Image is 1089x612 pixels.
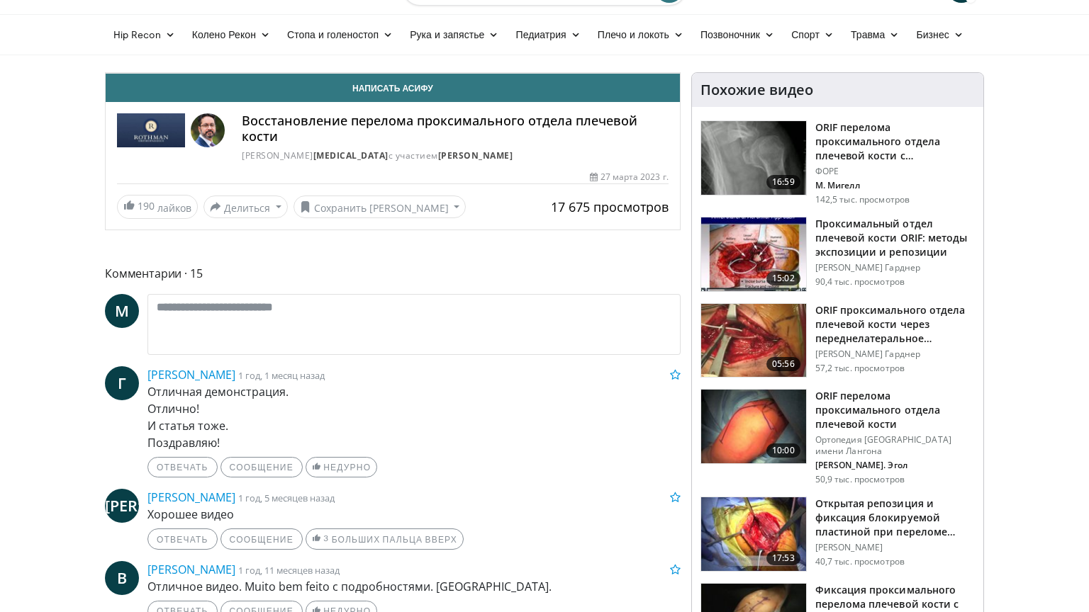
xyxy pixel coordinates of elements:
a: Сообщение [220,528,303,549]
font: Открытая репозиция и фиксация блокируемой пластиной при переломе проксимального отдела плечевой к... [815,497,955,567]
font: [PERSON_NAME] Гарднер [815,348,921,360]
a: Стопа и голеностоп [279,21,401,49]
a: [PERSON_NAME] [147,489,235,505]
a: Спорт [783,21,842,49]
font: Рука и запястье [410,28,484,40]
a: [PERSON_NAME] [147,367,235,382]
font: ORIF перелома проксимального отдела плечевой кости [815,389,940,431]
font: 50,9 тыс. просмотров [815,473,905,485]
font: Комментарии [105,266,181,281]
img: Хирургия кисти Ротмана [117,113,185,147]
font: 1 год, 11 месяцев назад [238,564,340,577]
a: 10:00 ORIF перелома проксимального отдела плечевой кости Ортопедия [GEOGRAPHIC_DATA] имени Лангон... [700,389,975,485]
a: Hip Recon [105,21,184,49]
a: М [105,294,139,328]
font: Восстановление перелома проксимального отдела плечевой кости [242,112,637,144]
font: Стопа и голеностоп [287,28,379,40]
a: Педиатрия [508,21,589,49]
a: Колено Рекон [184,21,279,49]
font: [PERSON_NAME] [815,541,883,553]
img: Mighell_-_Locked_Plating_for_Proximal_Humerus_Fx_100008672_2.jpg.150x105_q85_crop-smart_upscale.jpg [701,121,806,195]
a: [PERSON_NAME] [438,149,513,161]
font: 57,2 тыс. просмотров [815,362,905,374]
a: Сообщение [220,457,303,477]
a: Рука и запястье [401,21,507,49]
img: 270515_0000_1.png.150x105_q85_crop-smart_upscale.jpg [701,390,806,463]
font: Спорт [791,28,820,40]
font: Плечо и локоть [598,28,669,40]
a: Написать Асифу [106,74,680,102]
font: Бизнес [916,28,949,40]
font: 27 марта 2023 г. [601,171,669,183]
a: 3 больших пальца вверх [306,528,464,549]
font: 3 [323,533,329,543]
font: с участием [389,149,438,161]
font: 142,5 тыс. просмотров [815,193,910,205]
font: 15:02 [772,272,795,284]
font: 90,4 тыс. просмотров [815,276,905,288]
a: 15:02 Проксимальный отдел плечевой кости ORIF: методы экспозиции и репозиции [PERSON_NAME] Гардне... [700,217,975,292]
font: Ортопедия [GEOGRAPHIC_DATA] имени Лангона [815,433,951,457]
font: 10:00 [772,444,795,456]
font: лайков [157,201,191,215]
font: 190 [138,199,155,212]
a: [PERSON_NAME] [147,562,235,577]
font: Отвечать [157,534,208,545]
font: ФОРЕ [815,165,839,177]
a: 05:56 ORIF проксимального отдела плечевой кости через переднелатеральное акромиальное сближение… ... [700,303,975,378]
font: Похожие видео [700,80,813,99]
font: 40,7 тыс. просмотров [815,555,905,567]
font: Hip Recon [113,28,161,40]
font: Г [118,373,126,393]
font: 1 год, 5 месяцев назад [238,492,335,504]
font: 17:53 [772,552,795,564]
font: [PERSON_NAME] [105,495,226,516]
font: больших пальца вверх [332,534,457,545]
a: Позвоночник [692,21,783,49]
font: ORIF перелома проксимального отдела плечевой кости с использованием блокируемой пластины [815,120,940,191]
font: В [117,567,127,588]
font: Написать Асифу [352,83,433,93]
font: Хорошее видео [147,506,234,522]
font: М. Мигелл [815,179,860,191]
font: [PERSON_NAME] Гарднер [815,261,921,273]
a: 16:59 ORIF перелома проксимального отдела плечевой кости с использованием блокируемой пластины ФО... [700,120,975,205]
button: Делиться [203,195,288,218]
font: Колено Рекон [192,28,256,40]
font: Педиатрия [516,28,566,40]
font: Отличная демонстрация. [147,384,289,399]
font: И статья тоже. [147,418,228,433]
font: 05:56 [772,358,795,370]
font: Позвоночник [700,28,760,40]
font: Делиться [224,201,270,215]
a: Г [105,366,139,400]
font: М [115,300,129,321]
a: Отвечать [147,457,218,477]
font: 17 675 просмотров [551,198,669,215]
font: Травма [851,28,885,40]
a: 190 лайков [117,195,198,219]
a: Плечо и локоть [589,21,692,49]
font: Недурно [323,462,371,472]
font: Поздравляю! [147,435,220,450]
font: 15 [190,266,203,281]
font: ORIF проксимального отдела плечевой кости через переднелатеральное акромиальное сближение… [815,303,966,359]
a: Отвечать [147,528,218,549]
a: [PERSON_NAME] [105,489,139,523]
img: Аватар [191,113,225,147]
button: Сохранить [PERSON_NAME] [294,195,467,218]
font: Отлично! [147,401,199,416]
a: В [105,561,139,595]
font: [PERSON_NAME]. Эгол [815,459,907,471]
font: Отличное видео. Muito bem feito с подробностями. [GEOGRAPHIC_DATA]. [147,579,552,594]
font: Сохранить [PERSON_NAME] [314,201,449,215]
font: Сообщение [230,534,294,545]
a: Бизнес [907,21,971,49]
img: gardner_3.png.150x105_q85_crop-smart_upscale.jpg [701,304,806,378]
a: [MEDICAL_DATA] [313,149,389,161]
font: Сообщение [230,462,294,472]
